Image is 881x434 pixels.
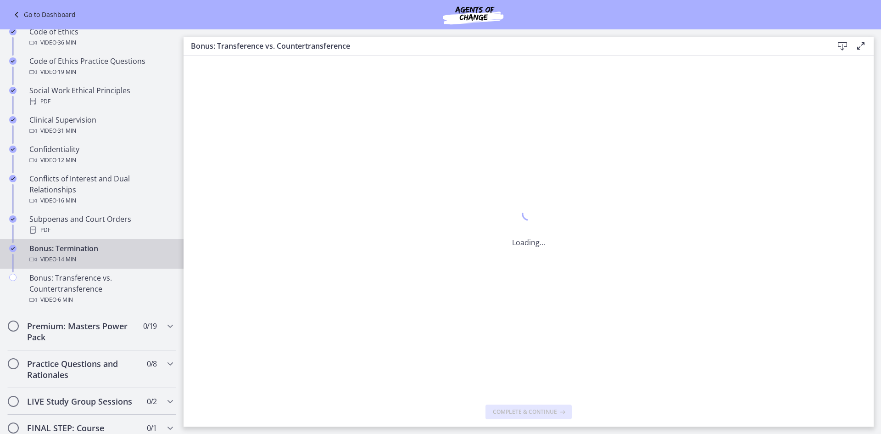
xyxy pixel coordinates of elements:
div: Video [29,294,173,305]
span: · 14 min [56,254,76,265]
i: Completed [9,57,17,65]
span: · 6 min [56,294,73,305]
p: Loading... [512,237,545,248]
div: Confidentiality [29,144,173,166]
div: Video [29,195,173,206]
div: Video [29,155,173,166]
span: Complete & continue [493,408,557,416]
div: Code of Ethics [29,26,173,48]
i: Completed [9,215,17,223]
span: 0 / 19 [143,321,156,332]
i: Completed [9,87,17,94]
div: 1 [512,205,545,226]
div: PDF [29,225,173,236]
div: Clinical Supervision [29,114,173,136]
span: 0 / 1 [147,423,156,434]
i: Completed [9,175,17,182]
div: Video [29,125,173,136]
span: · 36 min [56,37,76,48]
span: · 31 min [56,125,76,136]
h2: Practice Questions and Rationales [27,358,139,380]
div: Video [29,67,173,78]
div: Code of Ethics Practice Questions [29,56,173,78]
span: · 12 min [56,155,76,166]
h2: Premium: Masters Power Pack [27,321,139,343]
div: Social Work Ethical Principles [29,85,173,107]
img: Agents of Change [418,4,528,26]
div: Video [29,37,173,48]
a: Go to Dashboard [11,9,76,20]
span: · 16 min [56,195,76,206]
span: 0 / 2 [147,396,156,407]
i: Completed [9,245,17,252]
button: Complete & continue [485,405,572,419]
i: Completed [9,116,17,124]
i: Completed [9,28,17,35]
div: Subpoenas and Court Orders [29,214,173,236]
div: Bonus: Termination [29,243,173,265]
i: Completed [9,146,17,153]
div: Conflicts of Interest and Dual Relationships [29,173,173,206]
h2: LIVE Study Group Sessions [27,396,139,407]
div: Video [29,254,173,265]
h3: Bonus: Transference vs. Countertransference [191,40,819,51]
div: Bonus: Transference vs. Countertransference [29,272,173,305]
span: 0 / 8 [147,358,156,369]
div: PDF [29,96,173,107]
span: · 19 min [56,67,76,78]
